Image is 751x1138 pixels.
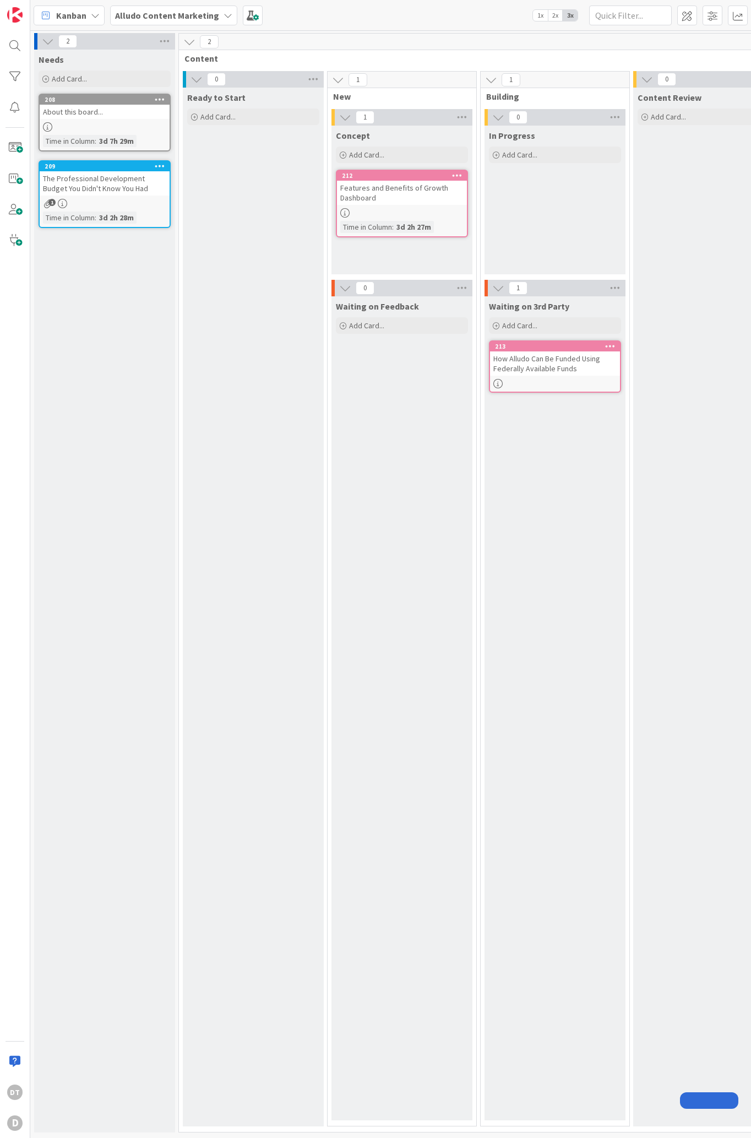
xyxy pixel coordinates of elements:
[43,135,95,147] div: Time in Column
[336,301,419,312] span: Waiting on Feedback
[39,54,64,65] span: Needs
[40,161,170,196] div: 209The Professional Development Budget You Didn't Know You Had
[490,342,620,351] div: 213
[45,162,170,170] div: 209
[336,130,370,141] span: Concept
[200,35,219,48] span: 2
[200,112,236,122] span: Add Card...
[40,161,170,171] div: 209
[657,73,676,86] span: 0
[337,171,467,205] div: 212Features and Benefits of Growth Dashboard
[651,112,686,122] span: Add Card...
[337,181,467,205] div: Features and Benefits of Growth Dashboard
[96,212,137,224] div: 3d 2h 28m
[563,10,578,21] span: 3x
[489,301,569,312] span: Waiting on 3rd Party
[333,91,462,102] span: New
[340,221,392,233] div: Time in Column
[52,74,87,84] span: Add Card...
[95,135,96,147] span: :
[56,9,86,22] span: Kanban
[392,221,394,233] span: :
[43,212,95,224] div: Time in Column
[40,105,170,119] div: About this board...
[96,135,137,147] div: 3d 7h 29m
[502,321,537,330] span: Add Card...
[349,150,384,160] span: Add Card...
[95,212,96,224] span: :
[58,35,77,48] span: 2
[489,130,535,141] span: In Progress
[40,95,170,105] div: 208
[490,351,620,376] div: How Alludo Can Be Funded Using Federally Available Funds
[349,73,367,86] span: 1
[40,171,170,196] div: The Professional Development Budget You Didn't Know You Had
[495,343,620,350] div: 213
[356,281,374,295] span: 0
[115,10,219,21] b: Alludo Content Marketing
[486,91,616,102] span: Building
[349,321,384,330] span: Add Card...
[187,92,246,103] span: Ready to Start
[502,150,537,160] span: Add Card...
[337,171,467,181] div: 212
[40,95,170,119] div: 208About this board...
[502,73,520,86] span: 1
[207,73,226,86] span: 0
[490,342,620,376] div: 213How Alludo Can Be Funded Using Federally Available Funds
[7,1085,23,1100] div: DT
[509,111,527,124] span: 0
[342,172,467,180] div: 212
[45,96,170,104] div: 208
[7,7,23,23] img: Visit kanbanzone.com
[509,281,527,295] span: 1
[548,10,563,21] span: 2x
[638,92,701,103] span: Content Review
[48,199,56,206] span: 1
[533,10,548,21] span: 1x
[589,6,672,25] input: Quick Filter...
[394,221,434,233] div: 3d 2h 27m
[7,1115,23,1131] div: D
[356,111,374,124] span: 1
